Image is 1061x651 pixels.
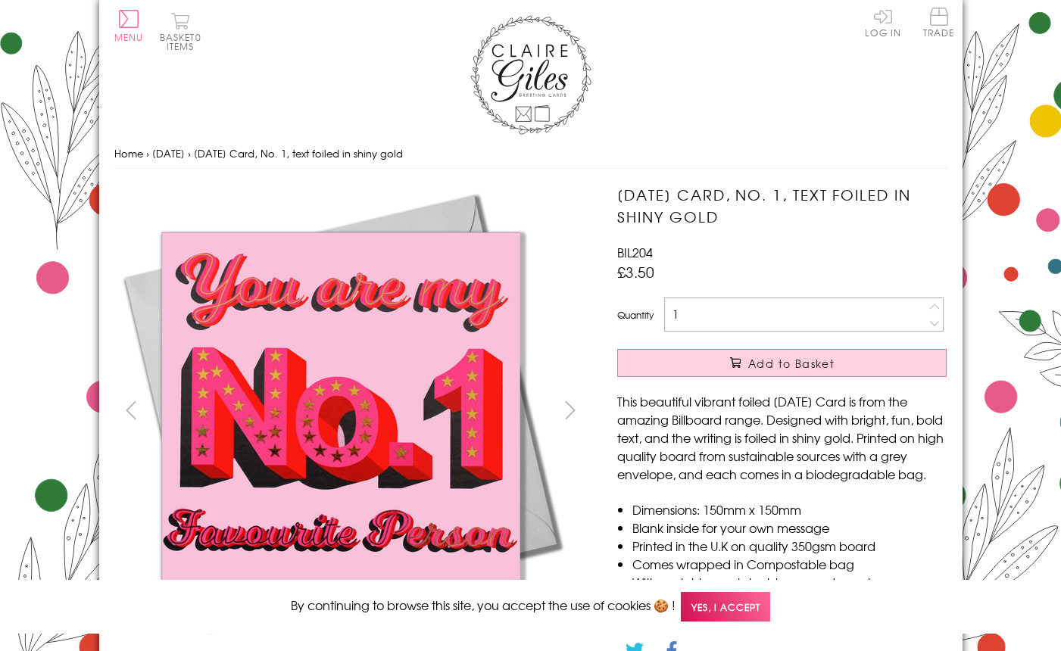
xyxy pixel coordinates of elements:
li: With matching sustainable sourced envelope [632,573,947,591]
img: Claire Giles Greetings Cards [470,15,591,135]
button: next [553,393,587,427]
span: Add to Basket [748,356,835,371]
span: BIL204 [617,243,653,261]
li: Printed in the U.K on quality 350gsm board [632,537,947,555]
button: prev [114,393,148,427]
span: £3.50 [617,261,654,282]
span: › [146,146,149,160]
span: Menu [114,30,144,44]
button: Add to Basket [617,349,947,377]
img: Valentine's Day Card, No. 1, text foiled in shiny gold [114,184,568,638]
span: › [188,146,191,160]
a: [DATE] [152,146,185,160]
span: 0 items [167,30,201,53]
a: Log In [865,8,901,37]
span: [DATE] Card, No. 1, text foiled in shiny gold [194,146,403,160]
img: Valentine's Day Card, No. 1, text foiled in shiny gold [587,184,1041,638]
a: Trade [923,8,955,40]
p: This beautiful vibrant foiled [DATE] Card is from the amazing Billboard range. Designed with brig... [617,392,947,483]
label: Quantity [617,308,654,322]
a: Home [114,146,143,160]
h1: [DATE] Card, No. 1, text foiled in shiny gold [617,184,947,228]
button: Menu [114,10,144,42]
nav: breadcrumbs [114,139,947,170]
li: Dimensions: 150mm x 150mm [632,500,947,519]
button: Basket0 items [160,12,201,51]
li: Comes wrapped in Compostable bag [632,555,947,573]
span: Yes, I accept [681,592,770,621]
span: Trade [923,8,955,37]
li: Blank inside for your own message [632,519,947,537]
